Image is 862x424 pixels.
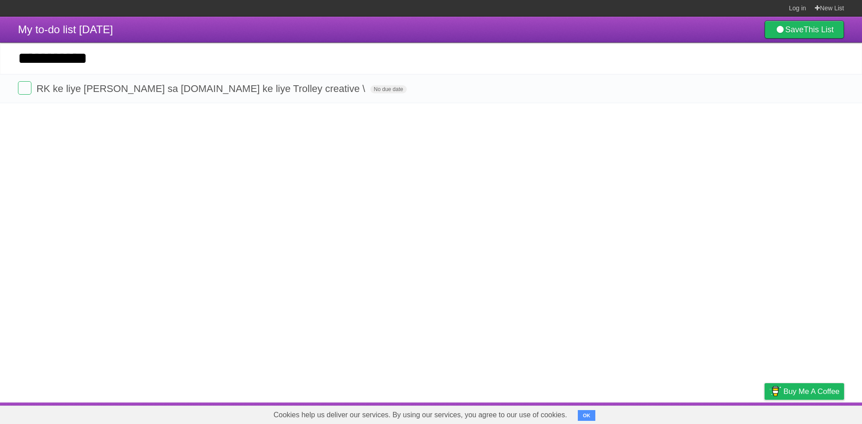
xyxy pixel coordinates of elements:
span: Cookies help us deliver our services. By using our services, you agree to our use of cookies. [264,406,576,424]
button: OK [578,410,595,421]
span: No due date [370,85,407,93]
a: Terms [722,405,742,422]
: RK ke liye [PERSON_NAME] sa [DOMAIN_NAME] ke liye Trolley creative \ [36,83,367,94]
b: This List [804,25,834,34]
a: Buy me a coffee [765,383,844,400]
img: Buy me a coffee [769,384,781,399]
label: Done [18,81,31,95]
a: Suggest a feature [787,405,844,422]
span: My to-do list [DATE] [18,23,113,35]
a: Privacy [753,405,776,422]
a: About [645,405,664,422]
span: Buy me a coffee [783,384,840,399]
a: SaveThis List [765,21,844,39]
a: Developers [675,405,711,422]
